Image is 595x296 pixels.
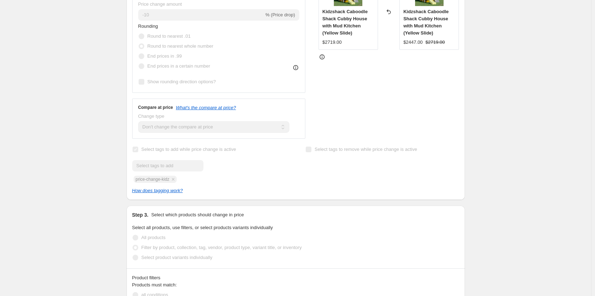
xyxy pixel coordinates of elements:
span: Select product variants individually [141,255,212,260]
h3: Compare at price [138,105,173,110]
span: All products [141,235,166,240]
span: Rounding [138,23,158,29]
input: Select tags to add [132,160,203,171]
div: $2447.00 [403,39,423,46]
span: Filter by product, collection, tag, vendor, product type, variant title, or inventory [141,245,302,250]
span: Products must match: [132,282,177,287]
span: Change type [138,113,165,119]
div: Product filters [132,274,459,281]
span: Select tags to add while price change is active [141,147,236,152]
span: Select all products, use filters, or select products variants individually [132,225,273,230]
a: How does tagging work? [132,188,183,193]
input: -15 [138,9,264,21]
span: Kidzshack Caboodle Shack Cubby House with Mud Kitchen (Yellow Slide) [322,9,368,36]
span: Kidzshack Caboodle Shack Cubby House with Mud Kitchen (Yellow Slide) [403,9,449,36]
span: Round to nearest .01 [148,33,191,39]
button: What's the compare at price? [176,105,236,110]
span: End prices in a certain number [148,63,210,69]
span: Show rounding direction options? [148,79,216,84]
span: Round to nearest whole number [148,43,213,49]
span: Price change amount [138,1,182,7]
h2: Step 3. [132,211,149,218]
span: Select tags to remove while price change is active [315,147,417,152]
p: Select which products should change in price [151,211,244,218]
strike: $2719.00 [425,39,445,46]
span: % (Price drop) [265,12,295,17]
div: $2719.00 [322,39,342,46]
span: End prices in .99 [148,53,182,59]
